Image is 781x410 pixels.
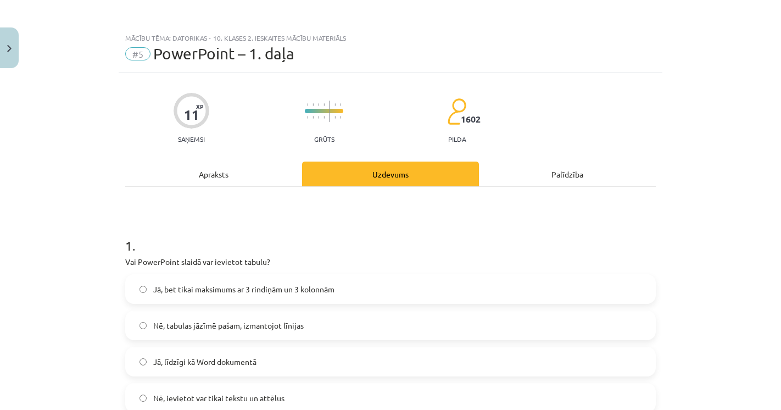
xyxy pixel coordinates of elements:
[125,219,656,253] h1: 1 .
[302,162,479,186] div: Uzdevums
[318,103,319,106] img: icon-short-line-57e1e144782c952c97e751825c79c345078a6d821885a25fce030b3d8c18986b.svg
[153,284,334,295] span: Jā, bet tikai maksimums ar 3 rindiņām un 3 kolonnām
[307,103,308,106] img: icon-short-line-57e1e144782c952c97e751825c79c345078a6d821885a25fce030b3d8c18986b.svg
[461,114,481,124] span: 1602
[153,320,304,331] span: Nē, tabulas jāzīmē pašam, izmantojot līnijas
[447,98,466,125] img: students-c634bb4e5e11cddfef0936a35e636f08e4e9abd3cc4e673bd6f9a4125e45ecb1.svg
[140,358,147,365] input: Jā, līdzīgi kā Word dokumentā
[125,256,656,268] p: Vai PowerPoint slaidā var ievietot tabulu?
[313,103,314,106] img: icon-short-line-57e1e144782c952c97e751825c79c345078a6d821885a25fce030b3d8c18986b.svg
[313,116,314,119] img: icon-short-line-57e1e144782c952c97e751825c79c345078a6d821885a25fce030b3d8c18986b.svg
[318,116,319,119] img: icon-short-line-57e1e144782c952c97e751825c79c345078a6d821885a25fce030b3d8c18986b.svg
[323,116,325,119] img: icon-short-line-57e1e144782c952c97e751825c79c345078a6d821885a25fce030b3d8c18986b.svg
[174,135,209,143] p: Saņemsi
[153,45,294,63] span: PowerPoint – 1. daļa
[307,116,308,119] img: icon-short-line-57e1e144782c952c97e751825c79c345078a6d821885a25fce030b3d8c18986b.svg
[479,162,656,186] div: Palīdzība
[329,101,330,122] img: icon-long-line-d9ea69661e0d244f92f715978eff75569469978d946b2353a9bb055b3ed8787d.svg
[340,116,341,119] img: icon-short-line-57e1e144782c952c97e751825c79c345078a6d821885a25fce030b3d8c18986b.svg
[140,286,147,293] input: Jā, bet tikai maksimums ar 3 rindiņām un 3 kolonnām
[448,135,466,143] p: pilda
[153,356,256,368] span: Jā, līdzīgi kā Word dokumentā
[340,103,341,106] img: icon-short-line-57e1e144782c952c97e751825c79c345078a6d821885a25fce030b3d8c18986b.svg
[334,103,336,106] img: icon-short-line-57e1e144782c952c97e751825c79c345078a6d821885a25fce030b3d8c18986b.svg
[184,107,199,123] div: 11
[140,322,147,329] input: Nē, tabulas jāzīmē pašam, izmantojot līnijas
[334,116,336,119] img: icon-short-line-57e1e144782c952c97e751825c79c345078a6d821885a25fce030b3d8c18986b.svg
[196,103,203,109] span: XP
[125,34,656,42] div: Mācību tēma: Datorikas - 10. klases 2. ieskaites mācību materiāls
[7,45,12,52] img: icon-close-lesson-0947bae3869378f0d4975bcd49f059093ad1ed9edebbc8119c70593378902aed.svg
[125,47,150,60] span: #5
[314,135,334,143] p: Grūts
[125,162,302,186] div: Apraksts
[140,395,147,402] input: Nē, ievietot var tikai tekstu un attēlus
[323,103,325,106] img: icon-short-line-57e1e144782c952c97e751825c79c345078a6d821885a25fce030b3d8c18986b.svg
[153,392,284,404] span: Nē, ievietot var tikai tekstu un attēlus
